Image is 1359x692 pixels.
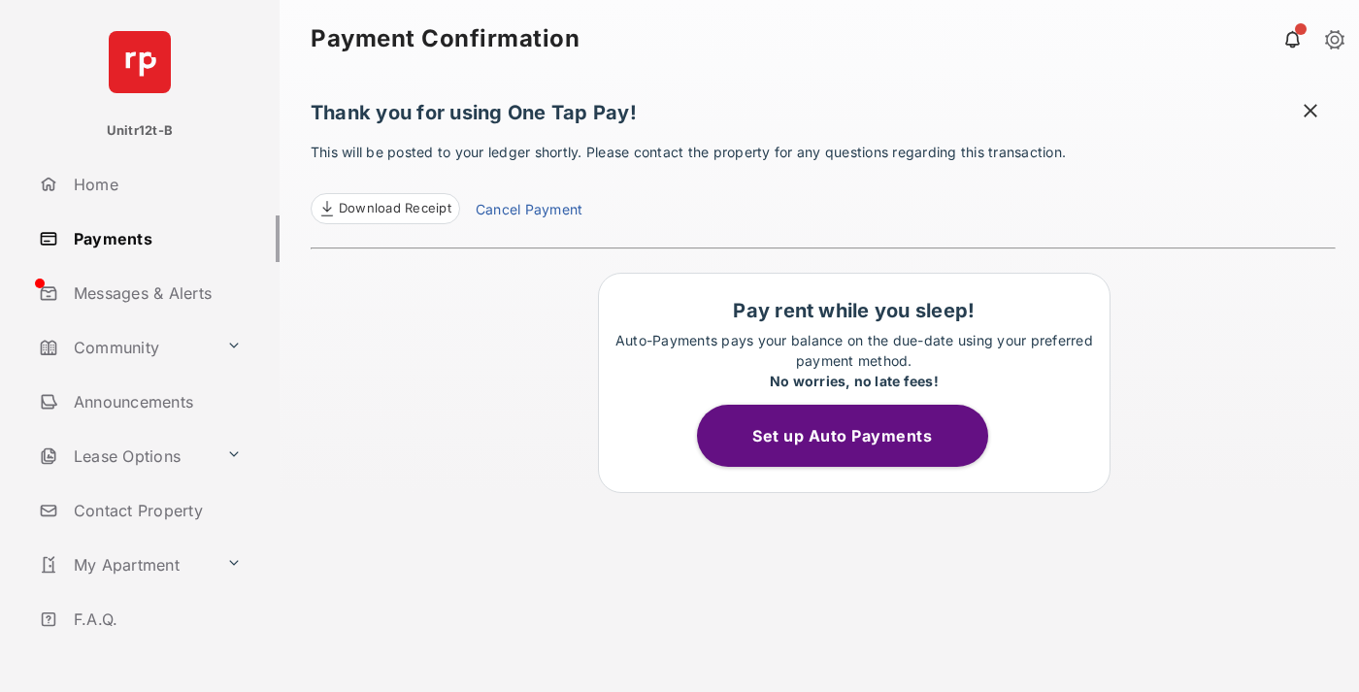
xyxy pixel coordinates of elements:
a: Cancel Payment [476,199,582,224]
a: Home [31,161,280,208]
a: Community [31,324,218,371]
h1: Pay rent while you sleep! [609,299,1100,322]
a: Set up Auto Payments [697,426,1011,445]
strong: Payment Confirmation [311,27,580,50]
a: Messages & Alerts [31,270,280,316]
h1: Thank you for using One Tap Pay! [311,101,1336,134]
a: Contact Property [31,487,280,534]
p: This will be posted to your ledger shortly. Please contact the property for any questions regardi... [311,142,1336,224]
img: svg+xml;base64,PHN2ZyB4bWxucz0iaHR0cDovL3d3dy53My5vcmcvMjAwMC9zdmciIHdpZHRoPSI2NCIgaGVpZ2h0PSI2NC... [109,31,171,93]
a: F.A.Q. [31,596,280,643]
a: Announcements [31,379,280,425]
a: Download Receipt [311,193,460,224]
span: Download Receipt [339,199,451,218]
p: Unitr12t-B [107,121,173,141]
div: No worries, no late fees! [609,371,1100,391]
p: Auto-Payments pays your balance on the due-date using your preferred payment method. [609,330,1100,391]
a: My Apartment [31,542,218,588]
a: Payments [31,215,280,262]
button: Set up Auto Payments [697,405,988,467]
a: Lease Options [31,433,218,479]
